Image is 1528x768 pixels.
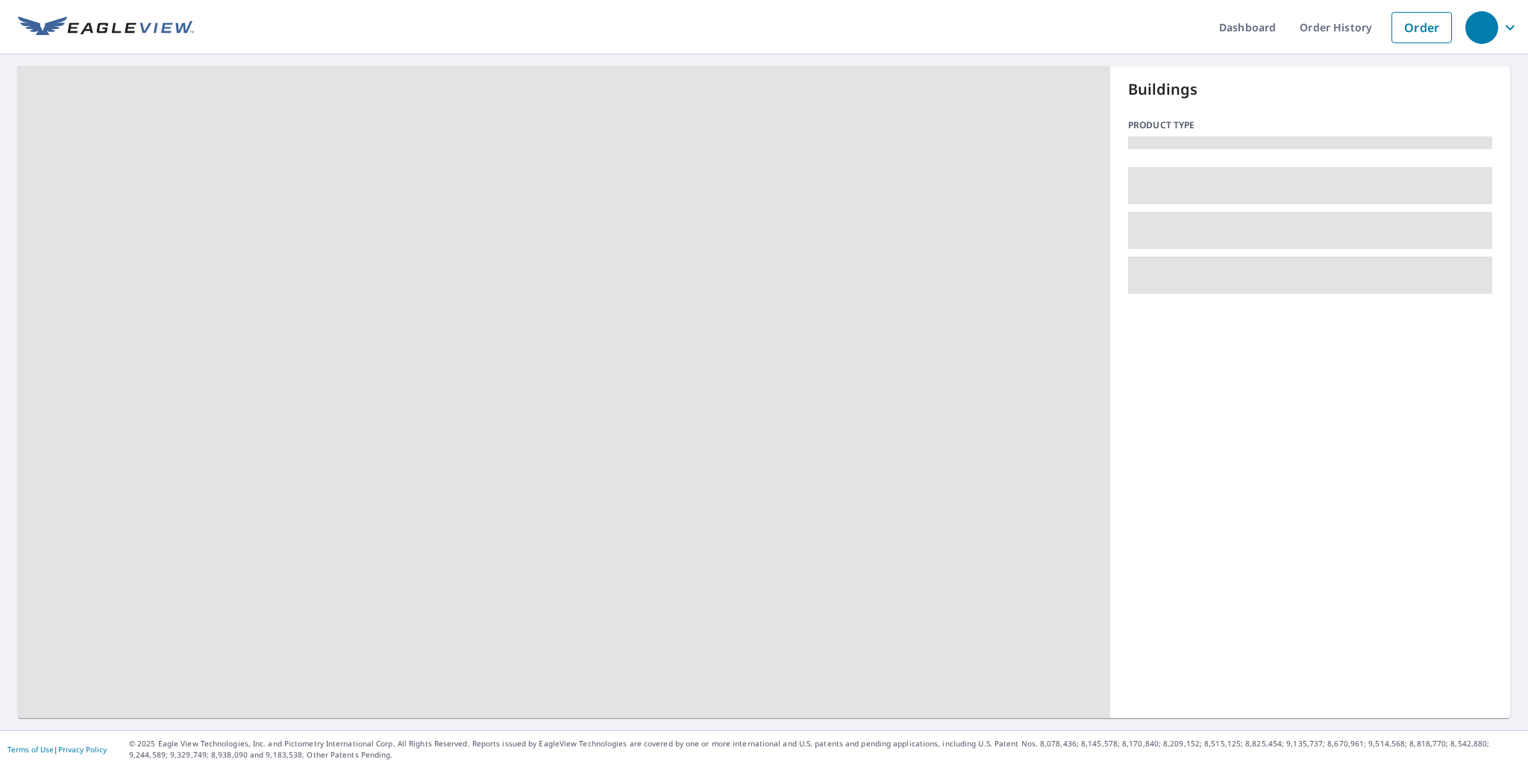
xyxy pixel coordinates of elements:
p: Buildings [1128,78,1492,101]
p: Product type [1128,119,1492,132]
a: Order [1391,12,1452,43]
a: Terms of Use [7,744,54,755]
p: © 2025 Eagle View Technologies, Inc. and Pictometry International Corp. All Rights Reserved. Repo... [129,738,1521,761]
p: | [7,745,107,754]
img: EV Logo [18,16,194,39]
a: Privacy Policy [58,744,107,755]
